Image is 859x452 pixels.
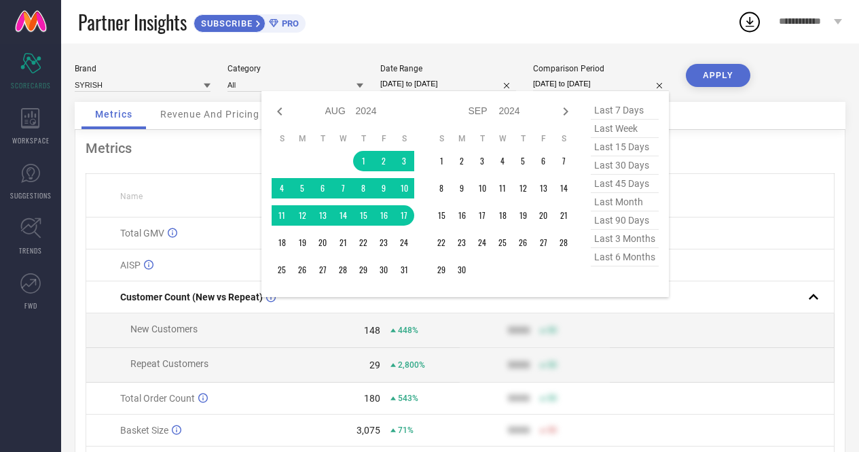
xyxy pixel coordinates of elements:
[24,300,37,311] span: FWD
[547,326,557,335] span: 50
[492,232,513,253] td: Wed Sep 25 2024
[591,248,659,266] span: last 6 months
[278,18,299,29] span: PRO
[533,151,553,171] td: Fri Sep 06 2024
[12,135,50,145] span: WORKSPACE
[78,8,187,36] span: Partner Insights
[591,120,659,138] span: last week
[120,192,143,201] span: Name
[373,260,394,280] td: Fri Aug 30 2024
[591,101,659,120] span: last 7 days
[547,360,557,370] span: 50
[11,80,51,90] span: SCORECARDS
[472,133,492,144] th: Tuesday
[194,11,306,33] a: SUBSCRIBEPRO
[553,151,574,171] td: Sat Sep 07 2024
[472,205,492,226] td: Tue Sep 17 2024
[452,260,472,280] td: Mon Sep 30 2024
[394,178,414,198] td: Sat Aug 10 2024
[120,260,141,271] span: AISP
[160,109,259,120] span: Revenue And Pricing
[533,178,553,198] td: Fri Sep 13 2024
[394,151,414,171] td: Sat Aug 03 2024
[431,232,452,253] td: Sun Sep 22 2024
[130,324,198,334] span: New Customers
[120,393,195,404] span: Total Order Count
[364,325,380,336] div: 148
[364,393,380,404] div: 180
[353,260,373,280] td: Thu Aug 29 2024
[353,232,373,253] td: Thu Aug 22 2024
[353,151,373,171] td: Thu Aug 01 2024
[333,178,353,198] td: Wed Aug 07 2024
[373,178,394,198] td: Fri Aug 09 2024
[312,260,333,280] td: Tue Aug 27 2024
[272,232,292,253] td: Sun Aug 18 2024
[292,133,312,144] th: Monday
[120,425,168,436] span: Basket Size
[508,325,530,336] div: 9999
[272,103,288,120] div: Previous month
[373,205,394,226] td: Fri Aug 16 2024
[380,77,516,91] input: Select date range
[398,360,425,370] span: 2,800%
[353,178,373,198] td: Thu Aug 08 2024
[398,394,418,403] span: 543%
[272,133,292,144] th: Sunday
[312,133,333,144] th: Tuesday
[369,360,380,370] div: 29
[394,232,414,253] td: Sat Aug 24 2024
[591,193,659,211] span: last month
[452,151,472,171] td: Mon Sep 02 2024
[120,228,164,239] span: Total GMV
[591,156,659,175] span: last 30 days
[312,205,333,226] td: Tue Aug 13 2024
[431,178,452,198] td: Sun Sep 08 2024
[737,10,762,34] div: Open download list
[272,205,292,226] td: Sun Aug 11 2024
[353,133,373,144] th: Thursday
[398,425,414,435] span: 71%
[373,133,394,144] th: Friday
[558,103,574,120] div: Next month
[95,109,132,120] span: Metrics
[452,133,472,144] th: Monday
[513,232,533,253] td: Thu Sep 26 2024
[553,205,574,226] td: Sat Sep 21 2024
[492,151,513,171] td: Wed Sep 04 2024
[553,178,574,198] td: Sat Sep 14 2024
[373,232,394,253] td: Fri Aug 23 2024
[591,211,659,230] span: last 90 days
[292,205,312,226] td: Mon Aug 12 2024
[333,133,353,144] th: Wednesday
[373,151,394,171] td: Fri Aug 02 2024
[394,260,414,280] td: Sat Aug 31 2024
[686,64,750,87] button: APPLY
[547,425,557,435] span: 50
[86,140,835,156] div: Metrics
[398,326,418,335] span: 448%
[452,232,472,253] td: Mon Sep 23 2024
[513,205,533,226] td: Thu Sep 19 2024
[272,178,292,198] td: Sun Aug 04 2024
[533,205,553,226] td: Fri Sep 20 2024
[431,133,452,144] th: Sunday
[380,64,516,73] div: Date Range
[292,178,312,198] td: Mon Aug 05 2024
[312,232,333,253] td: Tue Aug 20 2024
[292,260,312,280] td: Mon Aug 26 2024
[431,151,452,171] td: Sun Sep 01 2024
[553,232,574,253] td: Sat Sep 28 2024
[394,133,414,144] th: Saturday
[492,133,513,144] th: Wednesday
[333,260,353,280] td: Wed Aug 28 2024
[120,292,263,302] span: Customer Count (New vs Repeat)
[547,394,557,403] span: 50
[472,151,492,171] td: Tue Sep 03 2024
[10,190,52,201] span: SUGGESTIONS
[227,64,363,73] div: Category
[292,232,312,253] td: Mon Aug 19 2024
[472,232,492,253] td: Tue Sep 24 2024
[492,178,513,198] td: Wed Sep 11 2024
[591,230,659,248] span: last 3 months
